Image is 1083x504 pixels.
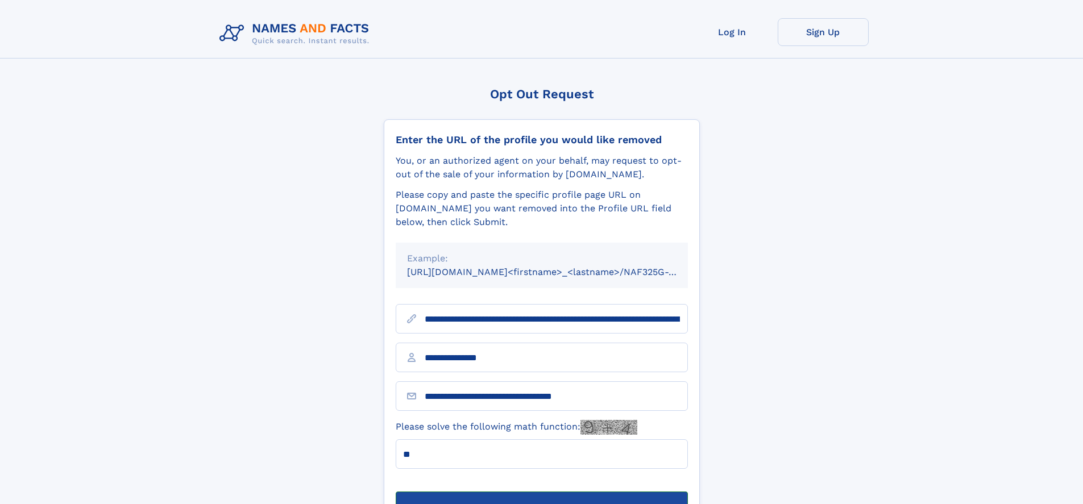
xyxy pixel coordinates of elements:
[215,18,379,49] img: Logo Names and Facts
[687,18,778,46] a: Log In
[396,188,688,229] div: Please copy and paste the specific profile page URL on [DOMAIN_NAME] you want removed into the Pr...
[396,134,688,146] div: Enter the URL of the profile you would like removed
[396,420,637,435] label: Please solve the following math function:
[384,87,700,101] div: Opt Out Request
[778,18,869,46] a: Sign Up
[407,252,677,265] div: Example:
[396,154,688,181] div: You, or an authorized agent on your behalf, may request to opt-out of the sale of your informatio...
[407,266,709,277] small: [URL][DOMAIN_NAME]<firstname>_<lastname>/NAF325G-xxxxxxxx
